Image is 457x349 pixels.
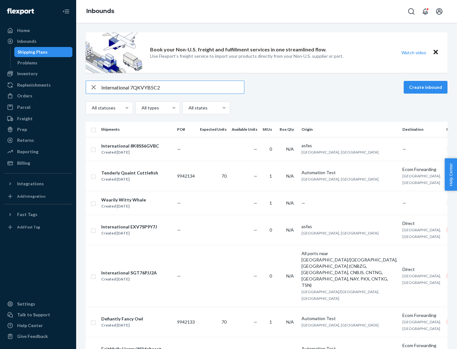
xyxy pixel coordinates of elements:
span: [GEOGRAPHIC_DATA], [GEOGRAPHIC_DATA] [402,273,441,285]
a: Shipping Plans [14,47,73,57]
div: Prep [17,126,27,133]
input: All types [141,105,142,111]
div: Created [DATE] [101,203,146,209]
span: — [254,319,257,325]
span: N/A [286,173,294,179]
span: — [254,146,257,152]
td: 9942134 [175,161,197,191]
div: International SGT76PJJ2A [101,270,157,276]
button: Open account menu [433,5,446,18]
span: — [254,273,257,279]
th: Destination [400,122,444,137]
a: Inventory [4,69,72,79]
ol: breadcrumbs [81,2,119,21]
div: Created [DATE] [101,149,159,155]
a: Prep [4,124,72,135]
div: International EXV7SP9Y7J [101,224,157,230]
span: 1 [269,200,272,206]
th: Expected Units [197,122,229,137]
th: Available Units [229,122,260,137]
span: — [402,146,406,152]
p: Book your Non-U.S. freight and fulfillment services in one streamlined flow. [150,46,327,53]
a: Replenishments [4,80,72,90]
div: Problems [17,60,37,66]
div: Talk to Support [17,312,50,318]
a: Parcel [4,102,72,112]
div: Direct [402,266,441,273]
button: Watch video [397,48,430,57]
div: Home [17,27,30,34]
div: Created [DATE] [101,322,143,328]
span: 1 [269,173,272,179]
span: — [177,227,181,233]
p: Use Flexport’s freight service to import your products directly from your Non-U.S. supplier or port. [150,53,343,59]
div: Billing [17,160,30,166]
a: Returns [4,135,72,145]
div: Parcel [17,104,30,110]
span: [GEOGRAPHIC_DATA], [GEOGRAPHIC_DATA] [301,323,379,327]
button: Open Search Box [405,5,418,18]
a: Settings [4,299,72,309]
a: Inbounds [86,8,114,15]
div: Inbounds [17,38,36,44]
div: Orders [17,93,32,99]
a: Reporting [4,147,72,157]
div: Tenderly Quaint Cuttlefish [101,170,158,176]
span: 70 [222,319,227,325]
th: Origin [299,122,400,137]
span: — [402,200,406,206]
span: — [177,200,181,206]
input: Search inbounds by name, destination, msku... [101,81,244,94]
span: [GEOGRAPHIC_DATA], [GEOGRAPHIC_DATA] [402,174,441,185]
button: Close Navigation [60,5,72,18]
span: N/A [286,273,294,279]
span: N/A [286,200,294,206]
th: PO# [175,122,197,137]
span: — [254,227,257,233]
span: — [301,200,305,206]
button: Close [432,48,440,57]
th: Shipments [98,122,175,137]
span: [GEOGRAPHIC_DATA], [GEOGRAPHIC_DATA] [301,231,379,235]
div: Add Integration [17,194,45,199]
div: Shipping Plans [17,49,48,55]
div: Created [DATE] [101,230,157,236]
span: [GEOGRAPHIC_DATA], [GEOGRAPHIC_DATA] [301,150,379,155]
span: — [254,173,257,179]
div: Defiantly Fancy Owl [101,316,143,322]
span: [GEOGRAPHIC_DATA]/[GEOGRAPHIC_DATA], [GEOGRAPHIC_DATA] [301,289,379,301]
button: Fast Tags [4,209,72,220]
div: Automation Test [301,315,397,322]
div: Freight [17,115,33,122]
div: asfas [301,223,397,230]
div: Ecom Forwarding [402,166,441,173]
div: Add Fast Tag [17,224,40,230]
div: Fast Tags [17,211,37,218]
span: — [177,146,181,152]
button: Give Feedback [4,331,72,341]
div: Direct [402,220,441,227]
div: Automation Test [301,169,397,176]
div: Created [DATE] [101,276,157,282]
img: Flexport logo [7,8,34,15]
div: Ecom Forwarding [402,312,441,319]
span: 0 [269,273,272,279]
span: [GEOGRAPHIC_DATA], [GEOGRAPHIC_DATA] [301,177,379,181]
button: Open notifications [419,5,432,18]
a: Problems [14,58,73,68]
div: Returns [17,137,34,143]
a: Freight [4,114,72,124]
a: Orders [4,91,72,101]
span: N/A [286,227,294,233]
span: 70 [222,173,227,179]
a: Talk to Support [4,310,72,320]
span: [GEOGRAPHIC_DATA], [GEOGRAPHIC_DATA] [402,227,441,239]
span: [GEOGRAPHIC_DATA], [GEOGRAPHIC_DATA] [402,319,441,331]
a: Add Integration [4,191,72,201]
th: SKUs [260,122,277,137]
span: 0 [269,227,272,233]
div: International 8K8SS6GVBC [101,143,159,149]
div: Give Feedback [17,333,48,339]
span: N/A [286,319,294,325]
button: Create inbound [404,81,447,94]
